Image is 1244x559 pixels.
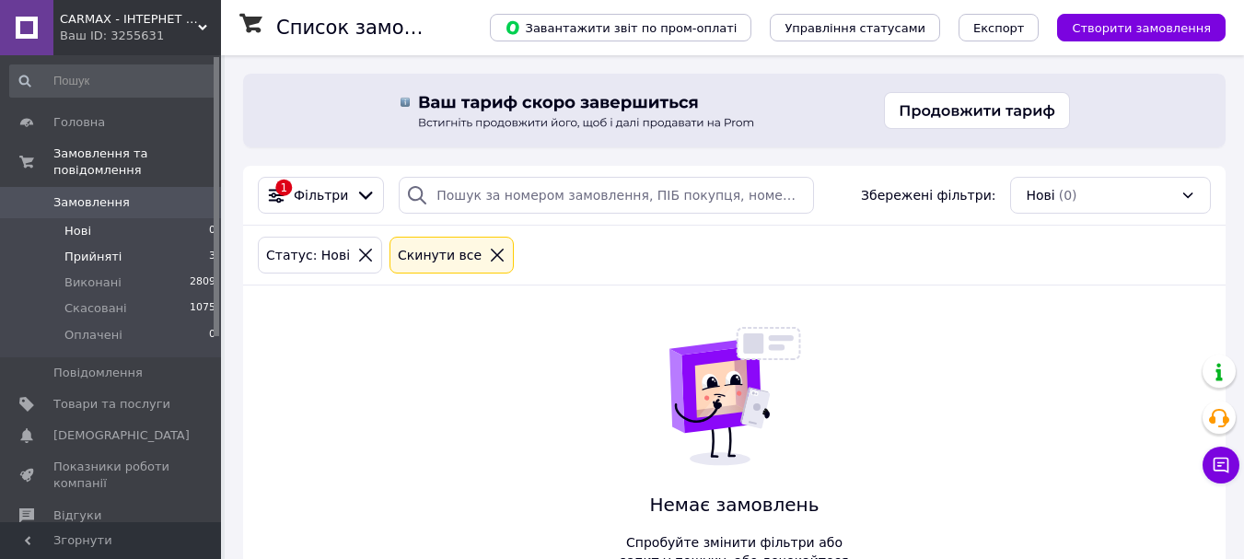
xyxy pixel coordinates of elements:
span: Відгуки [53,507,101,524]
button: Завантажити звіт по пром-оплаті [490,14,751,41]
span: Скасовані [64,300,127,317]
span: Нові [64,223,91,239]
span: 1075 [190,300,215,317]
span: Нові [1026,186,1054,204]
span: Експорт [973,21,1025,35]
a: Створити замовлення [1039,19,1226,34]
span: Немає замовлень [613,492,856,518]
span: Прийняті [64,249,122,265]
div: Статус: Нові [262,245,354,265]
span: 3 [209,249,215,265]
span: Замовлення [53,194,130,211]
span: 0 [209,223,215,239]
span: Виконані [64,274,122,291]
a: Продовжити тариф [243,74,1226,147]
div: Cкинути все [394,245,485,265]
button: Експорт [959,14,1040,41]
span: Збережені фільтри: [861,186,995,204]
span: Головна [53,114,105,131]
span: Управління статусами [785,21,925,35]
span: Фільтри [294,186,348,204]
input: Пошук за номером замовлення, ПІБ покупця, номером телефону, Email, номером накладної [399,177,814,214]
input: Пошук [9,64,217,98]
span: Оплачені [64,327,122,344]
span: (0) [1059,188,1077,203]
div: Ваш ID: 3255631 [60,28,221,44]
img: Продовжити тариф [381,74,1088,147]
span: [DEMOGRAPHIC_DATA] [53,427,190,444]
span: Товари та послуги [53,396,170,413]
span: Повідомлення [53,365,143,381]
span: CARMAX - ІНТЕРНЕТ МАГАЗИН АВТОЗАПЧАСТИН [60,11,198,28]
span: 2809 [190,274,215,291]
span: Замовлення та повідомлення [53,146,221,179]
span: Показники роботи компанії [53,459,170,492]
h1: Список замовлень [276,17,463,39]
span: Створити замовлення [1072,21,1211,35]
span: Завантажити звіт по пром-оплаті [505,19,737,36]
button: Управління статусами [770,14,940,41]
button: Створити замовлення [1057,14,1226,41]
span: 0 [209,327,215,344]
button: Чат з покупцем [1203,447,1239,483]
